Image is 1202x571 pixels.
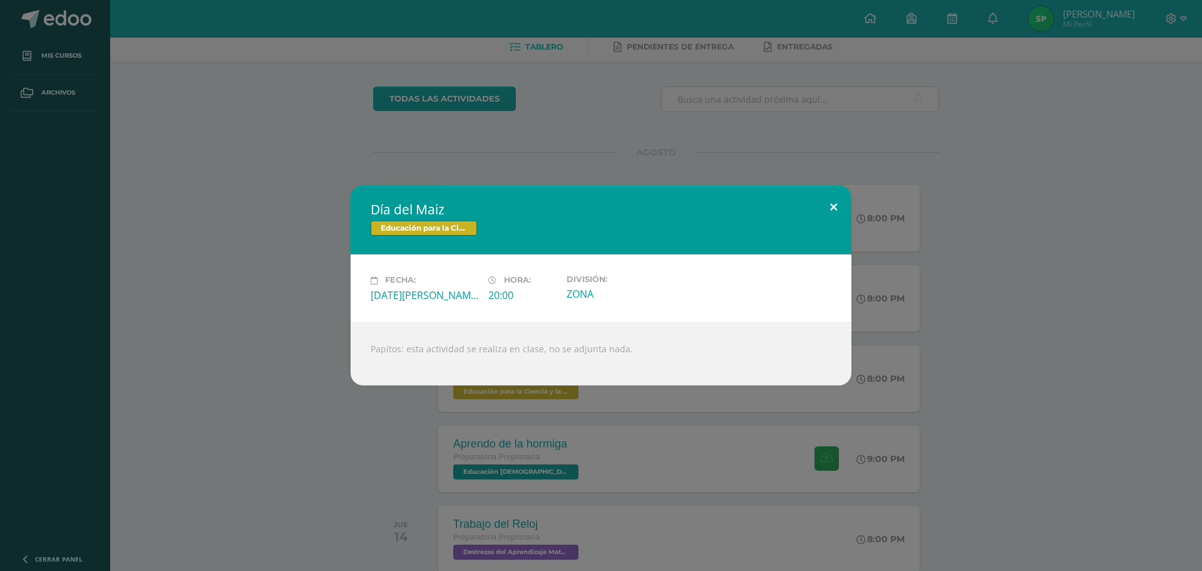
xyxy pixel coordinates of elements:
h2: Día del Maiz [371,201,831,218]
label: División: [567,275,674,284]
button: Close (Esc) [816,186,851,228]
span: Educación para la Ciencia y la Ciudadanía [371,221,477,236]
div: [DATE][PERSON_NAME] [371,288,478,302]
div: Papitos: esta actividad se realiza en clase, no se adjunta nada. [351,322,851,385]
span: Fecha: [385,276,416,285]
div: 20:00 [488,288,557,302]
div: ZONA [567,287,674,301]
span: Hora: [504,276,531,285]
